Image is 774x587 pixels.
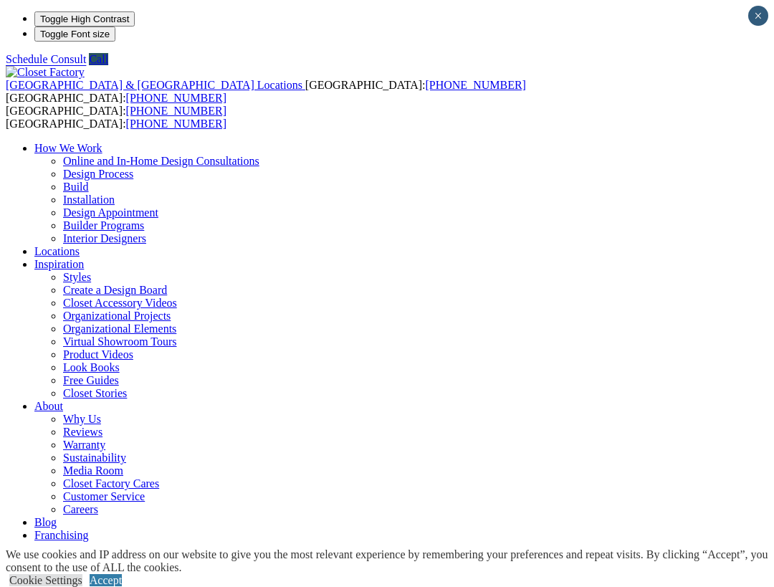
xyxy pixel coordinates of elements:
[63,503,98,515] a: Careers
[89,53,108,65] a: Call
[6,79,305,91] a: [GEOGRAPHIC_DATA] & [GEOGRAPHIC_DATA] Locations
[90,574,122,586] a: Accept
[63,284,167,296] a: Create a Design Board
[63,413,101,425] a: Why Us
[63,232,146,244] a: Interior Designers
[126,92,226,104] a: [PHONE_NUMBER]
[126,118,226,130] a: [PHONE_NUMBER]
[34,142,102,154] a: How We Work
[63,439,105,451] a: Warranty
[63,323,176,335] a: Organizational Elements
[34,258,84,270] a: Inspiration
[40,14,129,24] span: Toggle High Contrast
[63,271,91,283] a: Styles
[63,181,89,193] a: Build
[63,335,177,348] a: Virtual Showroom Tours
[63,155,259,167] a: Online and In-Home Design Consultations
[63,477,159,490] a: Closet Factory Cares
[40,29,110,39] span: Toggle Font size
[63,387,127,399] a: Closet Stories
[6,79,302,91] span: [GEOGRAPHIC_DATA] & [GEOGRAPHIC_DATA] Locations
[9,574,82,586] a: Cookie Settings
[34,11,135,27] button: Toggle High Contrast
[748,6,768,26] button: Close
[34,245,80,257] a: Locations
[6,53,86,65] a: Schedule Consult
[63,490,145,502] a: Customer Service
[63,452,126,464] a: Sustainability
[63,348,133,361] a: Product Videos
[6,79,526,104] span: [GEOGRAPHIC_DATA]: [GEOGRAPHIC_DATA]:
[63,297,177,309] a: Closet Accessory Videos
[6,548,774,574] div: We use cookies and IP address on our website to give you the most relevant experience by remember...
[63,219,144,232] a: Builder Programs
[34,27,115,42] button: Toggle Font size
[34,400,63,412] a: About
[425,79,525,91] a: [PHONE_NUMBER]
[63,206,158,219] a: Design Appointment
[63,374,119,386] a: Free Guides
[63,426,102,438] a: Reviews
[63,464,123,477] a: Media Room
[6,66,85,79] img: Closet Factory
[126,105,226,117] a: [PHONE_NUMBER]
[63,310,171,322] a: Organizational Projects
[63,168,133,180] a: Design Process
[34,529,89,541] a: Franchising
[63,361,120,373] a: Look Books
[6,105,226,130] span: [GEOGRAPHIC_DATA]: [GEOGRAPHIC_DATA]:
[34,516,57,528] a: Blog
[63,194,115,206] a: Installation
